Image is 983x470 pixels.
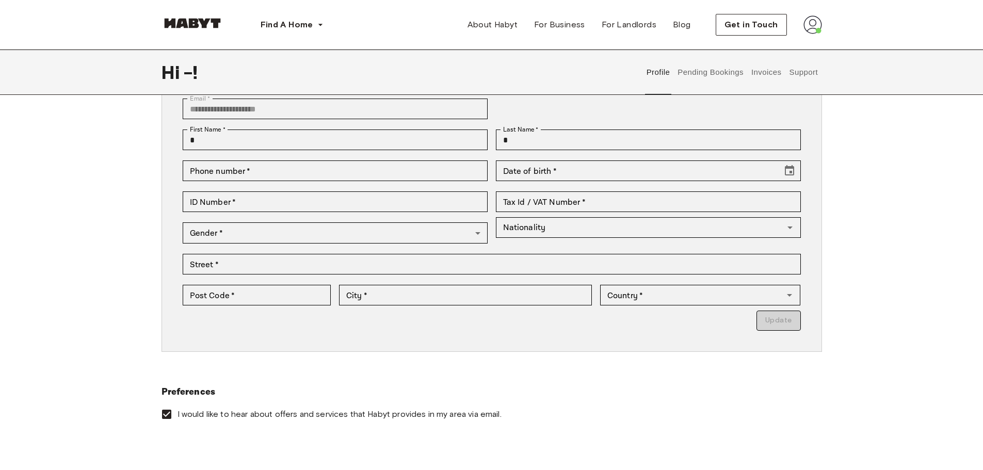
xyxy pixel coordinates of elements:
[162,61,184,83] span: Hi
[178,409,502,420] span: I would like to hear about offers and services that Habyt provides in my area via email.
[782,288,797,302] button: Open
[184,61,198,83] span: - !
[642,50,821,95] div: user profile tabs
[190,125,225,134] label: First Name
[162,18,223,28] img: Habyt
[261,19,313,31] span: Find A Home
[183,99,488,119] div: You can't change your email address at the moment. Please reach out to customer support in case y...
[534,19,585,31] span: For Business
[716,14,787,36] button: Get in Touch
[783,220,797,235] button: Open
[803,15,822,34] img: avatar
[602,19,656,31] span: For Landlords
[750,50,782,95] button: Invoices
[468,19,518,31] span: About Habyt
[724,19,778,31] span: Get in Touch
[645,50,671,95] button: Profile
[788,50,819,95] button: Support
[252,14,332,35] button: Find A Home
[593,14,665,35] a: For Landlords
[779,160,800,181] button: Choose date
[459,14,526,35] a: About Habyt
[673,19,691,31] span: Blog
[503,125,539,134] label: Last Name
[665,14,699,35] a: Blog
[162,385,822,399] h6: Preferences
[676,50,745,95] button: Pending Bookings
[526,14,593,35] a: For Business
[190,94,210,103] label: Email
